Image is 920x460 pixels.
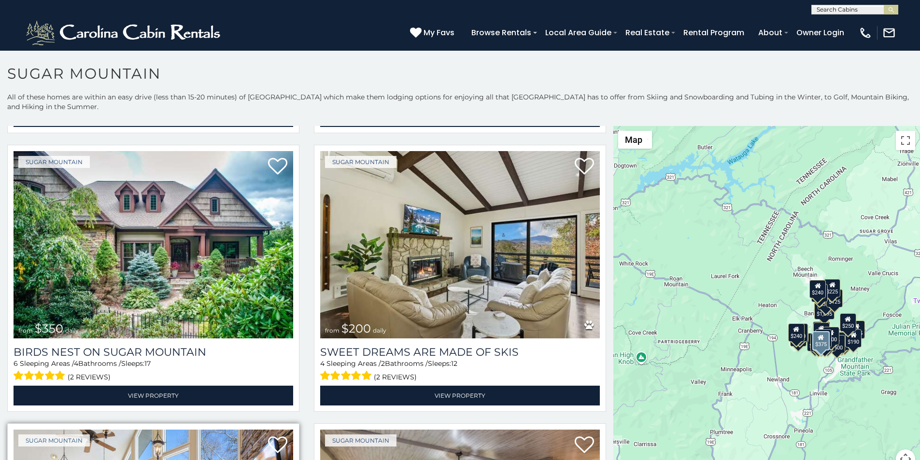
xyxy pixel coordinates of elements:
span: My Favs [424,27,454,39]
img: mail-regular-white.png [882,26,896,40]
a: Real Estate [621,24,674,41]
div: $200 [823,327,839,345]
div: $300 [813,322,830,341]
span: 4 [320,359,325,368]
span: Map [625,135,642,145]
a: View Property [14,386,293,405]
div: $155 [849,321,865,339]
a: Add to favorites [268,435,287,456]
a: Owner Login [792,24,849,41]
a: Sweet Dreams Are Made Of Skis from $200 daily [320,151,600,338]
a: Sugar Mountain [18,156,90,168]
button: Change map style [618,131,652,149]
a: Sugar Mountain [18,434,90,446]
div: $240 [788,323,805,342]
a: Add to favorites [268,157,287,177]
div: $375 [812,331,830,350]
span: 17 [144,359,151,368]
a: Rental Program [679,24,749,41]
a: Add to favorites [575,157,594,177]
div: $250 [840,313,856,332]
img: Birds Nest On Sugar Mountain [14,151,293,338]
div: $1,095 [814,301,835,320]
button: Toggle fullscreen view [896,131,915,150]
a: Browse Rentals [467,24,536,41]
img: phone-regular-white.png [859,26,872,40]
div: $190 [813,321,829,340]
a: About [753,24,787,41]
div: $240 [810,280,826,298]
span: daily [65,327,79,334]
span: daily [373,327,386,334]
a: View Property [320,386,600,405]
span: $350 [35,321,63,335]
span: 2 [381,359,385,368]
a: Sugar Mountain [325,434,396,446]
img: Sweet Dreams Are Made Of Skis [320,151,600,338]
div: $225 [824,279,841,297]
span: (2 reviews) [68,371,111,383]
span: 12 [451,359,457,368]
img: White-1-2.png [24,18,225,47]
div: Sleeping Areas / Bathrooms / Sleeps: [14,359,293,383]
a: Birds Nest On Sugar Mountain from $350 daily [14,151,293,338]
span: from [325,327,340,334]
a: Sugar Mountain [325,156,396,168]
a: Birds Nest On Sugar Mountain [14,346,293,359]
span: 4 [74,359,78,368]
a: My Favs [410,27,457,39]
a: Add to favorites [575,435,594,456]
div: $155 [811,334,827,352]
span: $200 [341,321,371,335]
a: Local Area Guide [540,24,616,41]
div: $195 [834,332,850,350]
span: (2 reviews) [374,371,417,383]
div: $195 [815,329,832,348]
a: Sweet Dreams Are Made Of Skis [320,346,600,359]
span: from [18,327,33,334]
span: 6 [14,359,18,368]
div: $125 [826,289,843,307]
div: $190 [846,329,862,348]
div: Sleeping Areas / Bathrooms / Sleeps: [320,359,600,383]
